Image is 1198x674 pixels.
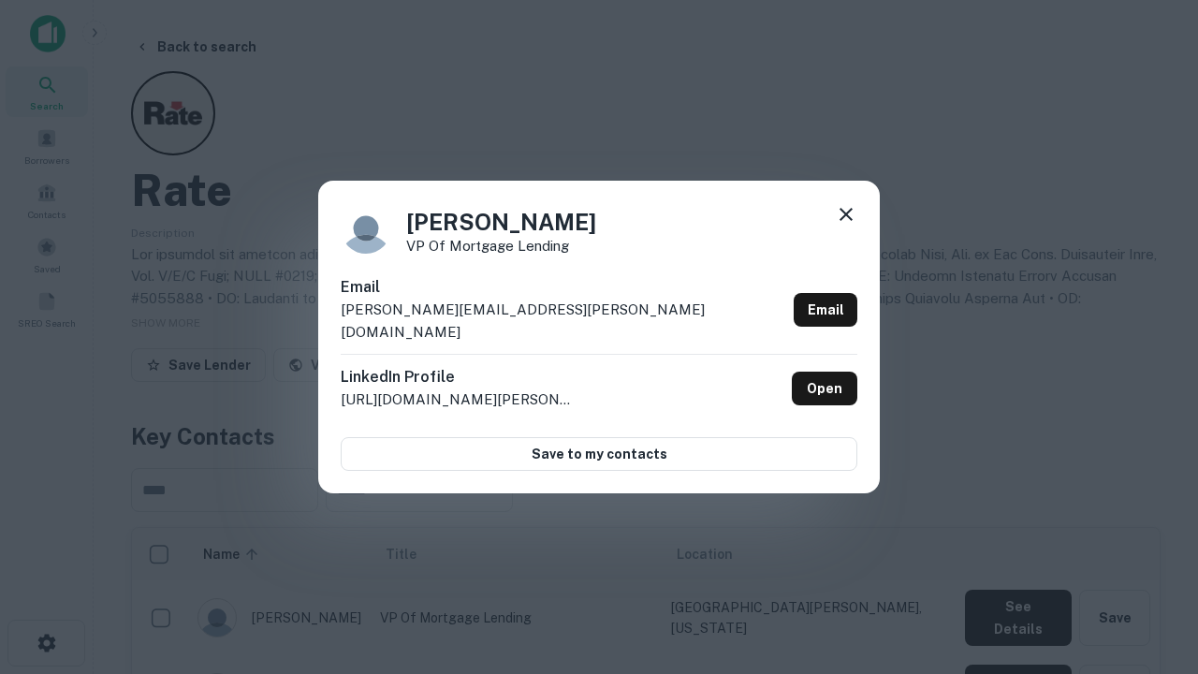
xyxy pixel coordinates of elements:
img: 9c8pery4andzj6ohjkjp54ma2 [341,203,391,254]
h4: [PERSON_NAME] [406,205,596,239]
button: Save to my contacts [341,437,857,471]
p: [URL][DOMAIN_NAME][PERSON_NAME] [341,388,575,411]
h6: LinkedIn Profile [341,366,575,388]
h6: Email [341,276,786,299]
p: VP of Mortgage Lending [406,239,596,253]
a: Open [792,372,857,405]
iframe: Chat Widget [1104,524,1198,614]
a: Email [794,293,857,327]
p: [PERSON_NAME][EMAIL_ADDRESS][PERSON_NAME][DOMAIN_NAME] [341,299,786,343]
